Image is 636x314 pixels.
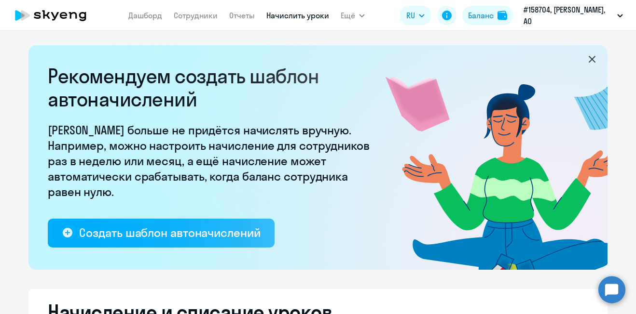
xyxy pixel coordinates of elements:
p: [PERSON_NAME] больше не придётся начислять вручную. Например, можно настроить начисление для сотр... [48,122,376,199]
p: #158704, [PERSON_NAME], АО [524,4,613,27]
span: Ещё [341,10,355,21]
button: Создать шаблон автоначислений [48,219,275,248]
div: Баланс [468,10,494,21]
div: Создать шаблон автоначислений [79,225,260,240]
button: #158704, [PERSON_NAME], АО [519,4,628,27]
h2: Рекомендуем создать шаблон автоначислений [48,65,376,111]
span: RU [406,10,415,21]
button: Ещё [341,6,365,25]
img: balance [498,11,507,20]
button: Балансbalance [462,6,513,25]
button: RU [400,6,431,25]
a: Начислить уроки [266,11,329,20]
a: Отчеты [229,11,255,20]
a: Сотрудники [174,11,218,20]
a: Дашборд [128,11,162,20]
